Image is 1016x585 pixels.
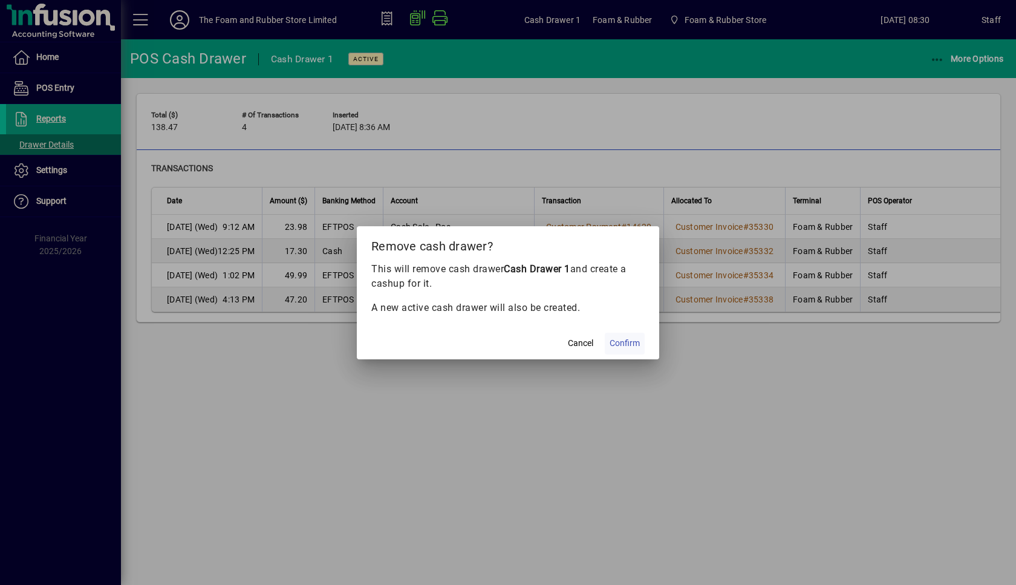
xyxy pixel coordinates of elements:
span: Confirm [610,337,640,350]
button: Confirm [605,333,645,355]
b: Cash Drawer 1 [504,263,570,275]
h2: Remove cash drawer? [357,226,659,261]
button: Cancel [561,333,600,355]
span: Cancel [568,337,593,350]
p: A new active cash drawer will also be created. [371,301,645,315]
p: This will remove cash drawer and create a cashup for it. [371,262,645,291]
